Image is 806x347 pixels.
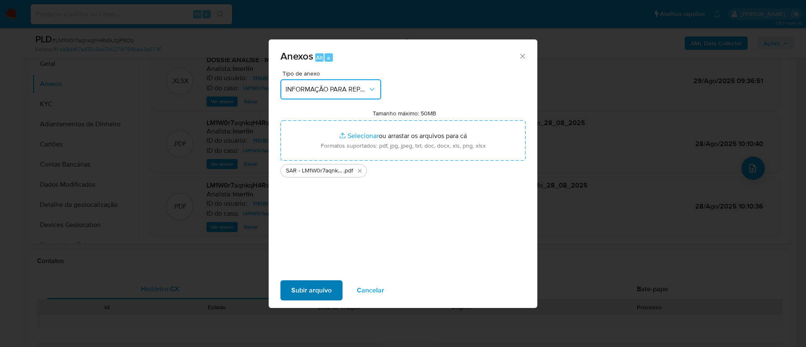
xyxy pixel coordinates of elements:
button: Fechar [518,52,526,60]
span: Subir arquivo [291,281,332,300]
span: SAR - LM1W0r7aqnkqH4Rs5UzjP9Ob - CPF 06218196119 - [PERSON_NAME] [286,167,343,175]
button: INFORMAÇÃO PARA REPORTE - COAF [280,79,381,99]
button: Cancelar [346,280,395,300]
span: Alt [316,54,323,62]
span: Anexos [280,49,313,63]
button: Subir arquivo [280,280,343,300]
span: INFORMAÇÃO PARA REPORTE - COAF [285,85,368,94]
span: a [327,54,330,62]
span: Cancelar [357,281,384,300]
span: Tipo de anexo [283,70,383,76]
button: Excluir SAR - LM1W0r7aqnkqH4Rs5UzjP9Ob - CPF 06218196119 - VICTOR GABRIEL TAVARES DE SOUZA.pdf [355,166,365,176]
ul: Arquivos selecionados [280,161,526,177]
span: .pdf [343,167,353,175]
label: Tamanho máximo: 50MB [373,110,436,117]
